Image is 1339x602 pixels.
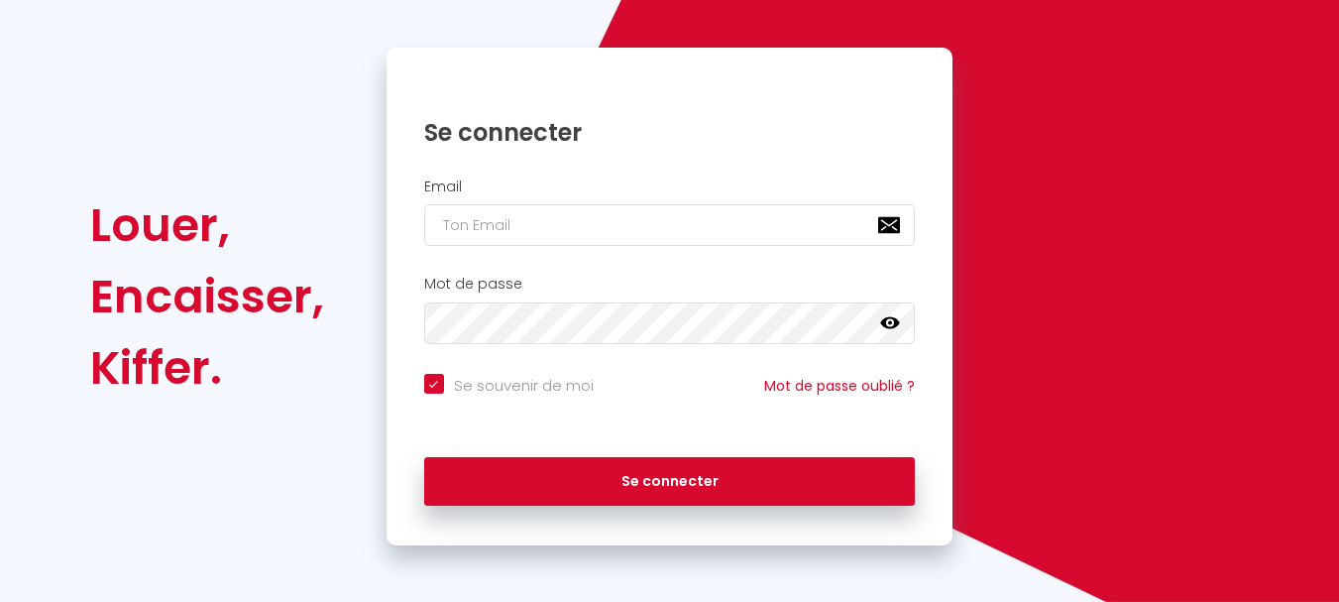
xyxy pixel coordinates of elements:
input: Ton Email [424,204,916,246]
h2: Mot de passe [424,276,916,293]
h2: Email [424,179,916,195]
div: Louer, [90,189,324,261]
div: Kiffer. [90,332,324,404]
div: Encaisser, [90,261,324,332]
button: Se connecter [424,457,916,507]
h1: Se connecter [424,117,916,148]
a: Mot de passe oublié ? [764,376,915,396]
